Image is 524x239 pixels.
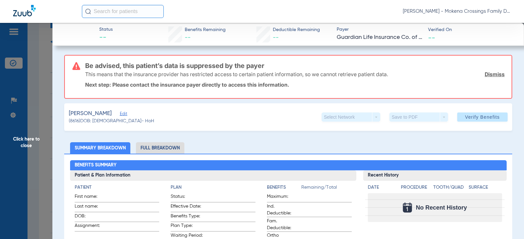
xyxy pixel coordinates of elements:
[301,184,352,193] span: Remaining/Total
[75,193,107,202] span: First name:
[368,184,395,193] app-breakdown-title: Date
[363,170,506,181] h3: Recent History
[433,184,466,191] h4: Tooth/Quad
[267,184,301,191] h4: Benefits
[72,62,80,70] img: error-icon
[70,142,130,154] li: Summary Breakdown
[457,112,508,122] button: Verify Benefits
[85,62,505,69] h3: Be advised, this patient’s data is suppressed by the payer
[82,5,164,18] input: Search for patients
[75,222,107,231] span: Assignment:
[13,5,36,16] img: Zuub Logo
[267,203,299,217] span: Ind. Deductible:
[70,160,507,171] h2: Benefits Summary
[401,184,431,193] app-breakdown-title: Procedure
[416,204,467,211] span: No Recent History
[136,142,184,154] li: Full Breakdown
[185,35,191,41] span: --
[171,222,203,231] span: Plan Type:
[428,34,435,41] span: --
[70,170,357,181] h3: Patient & Plan Information
[469,184,502,191] h4: Surface
[85,81,505,88] p: Next step: Please contact the insurance payer directly to access this information.
[337,33,422,42] span: Guardian Life Insurance Co. of America
[273,26,320,33] span: Deductible Remaining
[85,71,388,77] p: This means that the insurance provider has restricted access to certain patient information, so w...
[69,118,154,125] span: (8616) DOB: [DEMOGRAPHIC_DATA] - HoH
[267,184,301,193] app-breakdown-title: Benefits
[273,35,279,41] span: --
[171,213,203,222] span: Benefits Type:
[85,9,91,14] img: Search Icon
[403,203,412,213] img: Calendar
[171,193,203,202] span: Status:
[75,203,107,212] span: Last name:
[368,184,395,191] h4: Date
[267,218,299,231] span: Fam. Deductible:
[171,184,255,191] h4: Plan
[267,193,299,202] span: Maximum:
[75,213,107,222] span: DOB:
[485,71,505,77] a: Dismiss
[337,26,422,33] span: Payer
[428,26,514,33] span: Verified On
[401,184,431,191] h4: Procedure
[69,110,112,118] span: [PERSON_NAME]
[469,184,502,193] app-breakdown-title: Surface
[185,26,226,33] span: Benefits Remaining
[171,203,203,212] span: Effective Date:
[75,184,159,191] h4: Patient
[465,114,500,120] span: Verify Benefits
[433,184,466,193] app-breakdown-title: Tooth/Quad
[99,33,113,43] span: --
[120,111,126,118] span: Edit
[403,8,511,15] span: [PERSON_NAME] - Mokena Crossings Family Dental
[99,26,113,33] span: Status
